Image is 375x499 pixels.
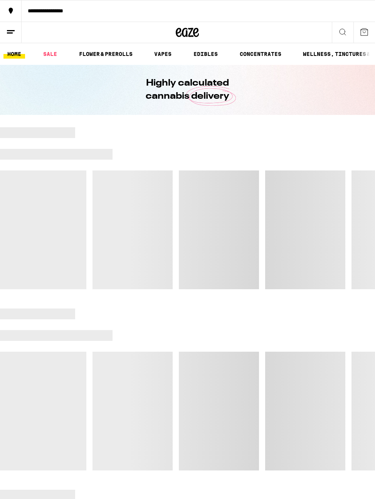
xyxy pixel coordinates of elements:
a: CONCENTRATES [236,49,285,59]
h1: Highly calculated cannabis delivery [124,77,251,103]
a: SALE [39,49,61,59]
a: FLOWER & PREROLLS [75,49,136,59]
a: EDIBLES [190,49,222,59]
a: VAPES [150,49,175,59]
a: HOME [3,49,25,59]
